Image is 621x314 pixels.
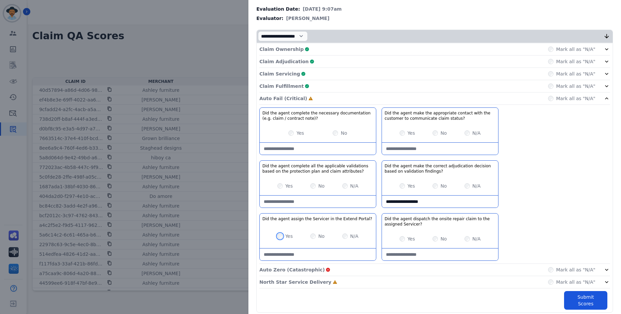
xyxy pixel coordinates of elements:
label: Mark all as "N/A" [556,46,595,53]
label: Yes [285,233,293,239]
label: No [318,233,325,239]
label: Mark all as "N/A" [556,279,595,285]
label: N/A [472,130,481,136]
label: Mark all as "N/A" [556,266,595,273]
label: Yes [285,183,293,189]
label: Mark all as "N/A" [556,58,595,65]
button: Submit Scores [564,291,607,310]
p: Auto Fail (Critical) [259,95,307,102]
h3: Did the agent dispatch the onsite repair claim to the assigned Servicer? [385,216,495,227]
label: N/A [472,183,481,189]
p: Claim Adjudication [259,58,309,65]
label: Yes [408,183,415,189]
div: Evaluation Date: [256,6,613,12]
label: Yes [296,130,304,136]
h3: Did the agent complete the necessary documentation (e.g. claim / contract note)? [262,110,373,121]
label: No [341,130,347,136]
div: Evaluator: [256,15,613,22]
h3: Did the agent complete all the applicable validations based on the protection plan and claim attr... [262,163,373,174]
label: No [441,183,447,189]
label: Yes [408,235,415,242]
label: N/A [472,235,481,242]
p: North Star Service Delivery [259,279,331,285]
p: Claim Fulfillment [259,83,304,89]
label: No [318,183,325,189]
h3: Did the agent assign the Servicer in the Extend Portal? [262,216,372,222]
span: [PERSON_NAME] [286,15,329,22]
h3: Did the agent make the correct adjudication decision based on validation findings? [385,163,495,174]
label: No [441,235,447,242]
label: No [441,130,447,136]
p: Claim Servicing [259,71,300,77]
label: Mark all as "N/A" [556,71,595,77]
p: Auto Zero (Catastrophic) [259,266,325,273]
label: Mark all as "N/A" [556,95,595,102]
label: N/A [350,183,359,189]
label: N/A [350,233,359,239]
h3: Did the agent make the appropriate contact with the customer to communicate claim status? [385,110,495,121]
label: Mark all as "N/A" [556,83,595,89]
label: Yes [408,130,415,136]
p: Claim Ownership [259,46,304,53]
span: [DATE] 9:07am [303,6,342,12]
